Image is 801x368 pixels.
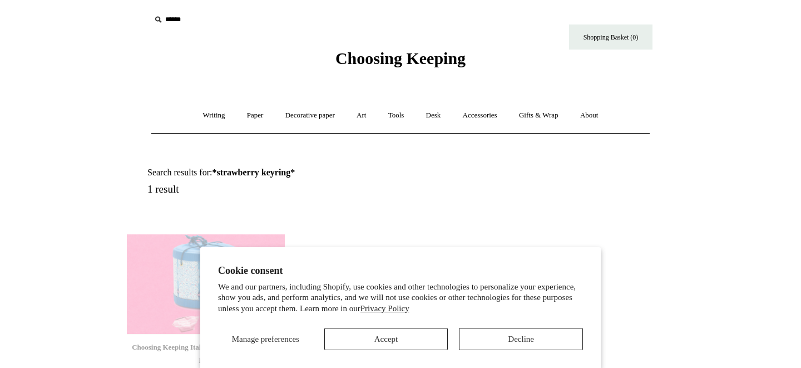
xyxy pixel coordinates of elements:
a: Gifts & Wrap [509,101,568,130]
h1: Search results for: [147,167,413,178]
a: Desk [416,101,451,130]
button: Decline [459,328,583,350]
a: Paper [237,101,274,130]
button: Manage preferences [218,328,313,350]
img: Choosing Keeping Italian Harlequin Sweet Box, Blue [127,234,285,335]
strong: *strawberry keyring* [212,168,295,177]
a: Choosing Keeping Italian Harlequin Sweet Box, Blue Choosing Keeping Italian Harlequin Sweet Box, ... [127,234,285,335]
a: Shopping Basket (0) [569,24,652,50]
span: Manage preferences [232,335,299,344]
a: About [570,101,609,130]
h5: 1 result [147,183,413,196]
span: Choosing Keeping [335,49,466,67]
p: We and our partners, including Shopify, use cookies and other technologies to personalize your ex... [218,282,583,315]
div: Choosing Keeping Italian Harlequin Sweet Box, Blue [130,341,282,367]
a: Decorative paper [275,101,345,130]
a: Tools [378,101,414,130]
button: Accept [324,328,448,350]
a: Art [347,101,376,130]
h2: Cookie consent [218,265,583,277]
a: Writing [193,101,235,130]
a: Choosing Keeping [335,58,466,66]
a: Privacy Policy [360,304,409,313]
a: Accessories [453,101,507,130]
